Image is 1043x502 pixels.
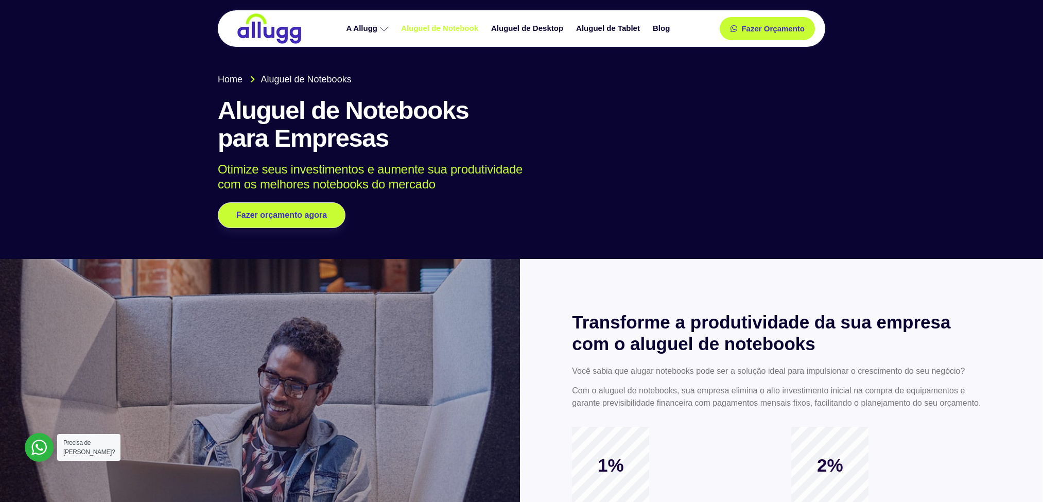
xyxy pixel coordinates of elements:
[571,20,648,38] a: Aluguel de Tablet
[572,365,990,377] p: Você sabia que alugar notebooks pode ser a solução ideal para impulsionar o crescimento do seu ne...
[341,20,396,38] a: A Allugg
[236,13,303,44] img: locação de TI é Allugg
[236,211,327,219] span: Fazer orçamento agora
[648,20,677,38] a: Blog
[720,17,815,40] a: Fazer Orçamento
[486,20,571,38] a: Aluguel de Desktop
[791,455,868,476] span: 2%
[63,439,115,456] span: Precisa de [PERSON_NAME]?
[218,73,242,86] span: Home
[572,455,649,476] span: 1%
[572,385,990,409] p: Com o aluguel de notebooks, sua empresa elimina o alto investimento inicial na compra de equipame...
[741,25,805,32] span: Fazer Orçamento
[218,97,825,152] h1: Aluguel de Notebooks para Empresas
[218,202,345,228] a: Fazer orçamento agora
[572,311,990,355] h2: Transforme a produtividade da sua empresa com o aluguel de notebooks
[218,162,810,192] p: Otimize seus investimentos e aumente sua produtividade com os melhores notebooks do mercado
[258,73,352,86] span: Aluguel de Notebooks
[396,20,486,38] a: Aluguel de Notebook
